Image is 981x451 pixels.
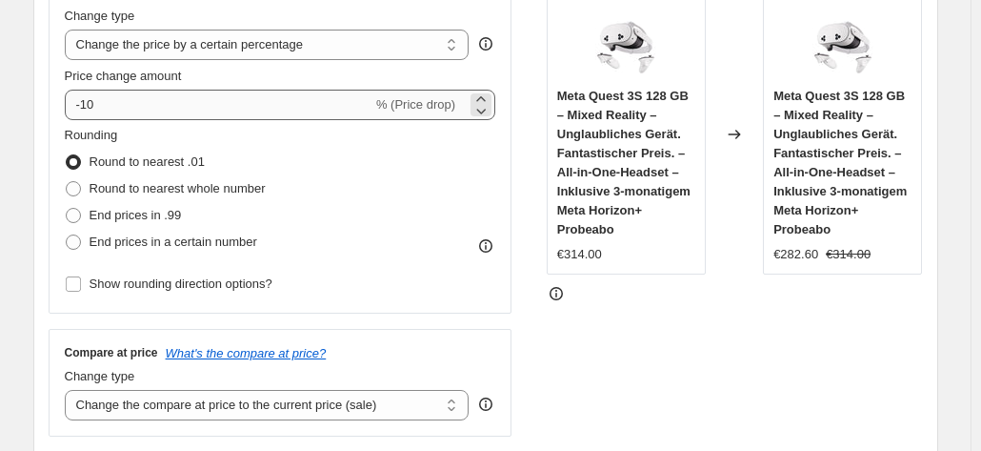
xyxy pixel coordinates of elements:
input: -15 [65,90,372,120]
button: What's the compare at price? [166,346,327,360]
strike: €314.00 [826,245,871,264]
span: % (Price drop) [376,97,455,112]
div: help [476,34,495,53]
div: €314.00 [557,245,602,264]
span: Change type [65,369,135,383]
img: 61WXF7wg36L_80x.jpg [805,5,881,81]
h3: Compare at price [65,345,158,360]
span: Meta Quest 3S 128 GB – Mixed Reality – Unglaubliches Gerät. Fantastischer Preis. – All-in-One-Hea... [557,89,691,236]
div: €282.60 [773,245,818,264]
span: Meta Quest 3S 128 GB – Mixed Reality – Unglaubliches Gerät. Fantastischer Preis. – All-in-One-Hea... [773,89,907,236]
span: Round to nearest .01 [90,154,205,169]
span: End prices in .99 [90,208,182,222]
span: Rounding [65,128,118,142]
span: Change type [65,9,135,23]
span: Price change amount [65,69,182,83]
div: help [476,395,495,414]
span: Round to nearest whole number [90,181,266,195]
span: Show rounding direction options? [90,277,272,291]
img: 61WXF7wg36L_80x.jpg [588,5,664,81]
span: End prices in a certain number [90,235,257,249]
